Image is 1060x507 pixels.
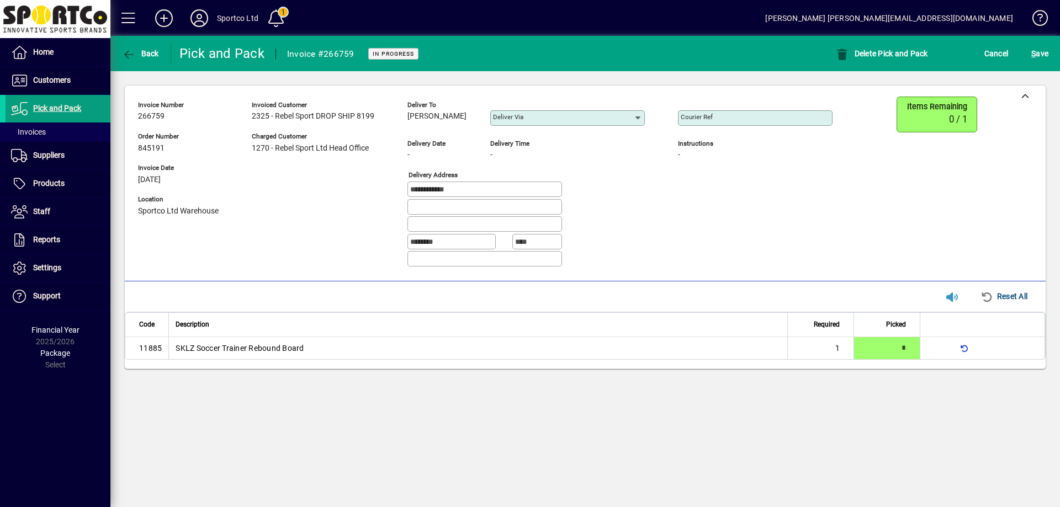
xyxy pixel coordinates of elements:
span: Invoices [11,127,46,136]
a: Reports [6,226,110,254]
span: Suppliers [33,151,65,159]
span: [DATE] [138,175,161,184]
span: - [407,151,410,159]
span: Delete Pick and Pack [835,49,928,58]
a: Support [6,282,110,310]
mat-label: Deliver via [493,113,523,121]
span: 266759 [138,112,165,121]
app-page-header-button: Back [110,44,171,63]
span: Sportco Ltd Warehouse [138,207,219,216]
span: - [490,151,492,159]
span: Charged customer [252,133,374,140]
span: Staff [33,207,50,216]
span: Description [176,318,209,330]
span: Invoice Date [138,164,219,172]
a: Staff [6,198,110,226]
div: Invoice #266759 [287,45,354,63]
div: [PERSON_NAME] [PERSON_NAME][EMAIL_ADDRESS][DOMAIN_NAME] [765,9,1013,27]
span: Instructions [678,140,833,147]
span: 2325 - Rebel Sport DROP SHIP 8199 [252,112,374,121]
a: Home [6,39,110,66]
mat-label: Courier Ref [681,113,713,121]
span: Required [814,318,840,330]
span: Delivery date [407,140,474,147]
a: Knowledge Base [1024,2,1046,38]
span: ave [1031,45,1048,62]
button: Delete Pick and Pack [833,44,931,63]
button: Cancel [982,44,1011,63]
span: Package [40,349,70,357]
span: 0 / 1 [949,114,967,125]
span: Financial Year [31,325,79,334]
span: 845191 [138,144,165,153]
a: Products [6,170,110,198]
span: Back [122,49,159,58]
span: Products [33,179,65,188]
a: Customers [6,67,110,94]
span: Location [138,196,219,203]
span: 1270 - Rebel Sport Ltd Head Office [252,144,369,153]
span: Picked [886,318,906,330]
button: Add [146,8,182,28]
span: Code [139,318,155,330]
span: Pick and Pack [33,104,81,113]
span: In Progress [373,50,414,57]
span: Settings [33,263,61,272]
span: Delivery time [490,140,556,147]
div: Pick and Pack [179,45,264,62]
button: Reset All [976,286,1032,306]
button: Save [1029,44,1051,63]
span: Reset All [981,287,1027,305]
span: Reports [33,235,60,244]
span: - [678,151,680,159]
a: Invoices [6,122,110,141]
a: Settings [6,254,110,282]
span: Support [33,291,61,300]
span: [PERSON_NAME] [407,112,467,121]
a: Suppliers [6,142,110,169]
span: Cancel [984,45,1009,62]
button: Profile [182,8,217,28]
td: 11885 [125,337,168,359]
span: S [1031,49,1036,58]
span: Customers [33,76,71,84]
span: Home [33,47,54,56]
td: 1 [787,337,854,359]
span: Order number [138,133,219,140]
button: Back [119,44,162,63]
td: SKLZ Soccer Trainer Rebound Board [168,337,787,359]
div: Sportco Ltd [217,9,258,27]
